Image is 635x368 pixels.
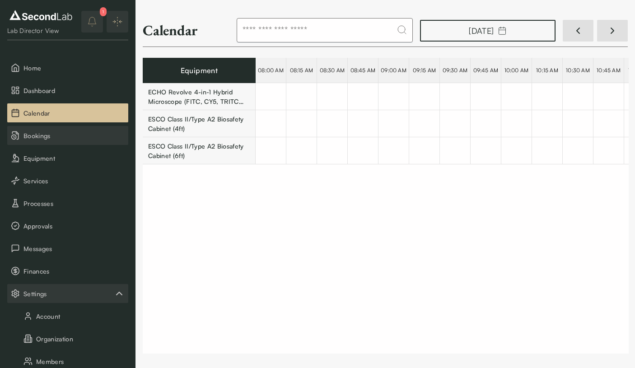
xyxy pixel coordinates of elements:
span: Processes [23,199,125,208]
span: Calendar [23,108,125,118]
span: Messages [23,244,125,253]
a: ECHO Revolve 4-in-1 Hybrid Microscope (FITC, CY5, TRITC filters, 4X,10X,20X,40X Phase lens and 10... [148,89,250,104]
button: Finances [7,261,128,280]
button: Approvals [7,216,128,235]
div: 1 [100,7,107,16]
span: Equipment [23,154,125,163]
button: Services [7,171,128,190]
button: Next day [597,20,628,42]
h2: Calendar [143,21,197,39]
button: Settings [7,284,128,303]
div: 08:30 AM [317,58,348,83]
button: [DATE] [420,20,556,42]
div: ESCO Class II/Type A2 Biosafety Cabinet (6ft) [148,141,250,160]
div: 08:15 AM [286,58,317,83]
a: ESCO Class II/Type A2 Biosafety Cabinet (4ft) [148,116,250,131]
button: Processes [7,194,128,213]
div: 10:15 AM [532,58,563,83]
div: ESCO Class II/Type A2 Biosafety Cabinet (4ft) [148,114,250,133]
div: 10:45 AM [593,58,624,83]
button: notifications [81,11,103,33]
div: 08:00 AM [256,58,286,83]
div: 08:45 AM [348,58,378,83]
span: Finances [23,266,125,276]
button: Calendar [7,103,128,122]
span: Approvals [23,221,125,231]
img: logo [7,8,75,23]
span: Dashboard [23,86,125,95]
div: ECHO Revolve 4-in-1 Hybrid Microscope (FITC, CY5, TRITC filters, 4X,10X,20X,40X Phase lens and 10... [148,87,250,106]
div: 09:15 AM [409,58,440,83]
button: Organization [7,329,128,348]
div: 09:30 AM [440,58,471,83]
a: ESCO Class II/Type A2 Biosafety Cabinet (6ft) [148,143,250,158]
button: Previous day [563,20,593,42]
div: 10:30 AM [563,58,593,83]
button: Messages [7,239,128,258]
div: 09:00 AM [378,58,409,83]
span: Settings [23,289,114,298]
button: Equipment [7,149,128,168]
div: Settings sub items [7,284,128,303]
div: Equipment [143,58,256,83]
div: Lab Director View [7,26,75,35]
button: Account [7,307,128,326]
div: 09:45 AM [471,58,501,83]
span: Bookings [23,131,125,140]
button: Home [7,58,128,77]
button: Bookings [7,126,128,145]
div: 10:00 AM [501,58,532,83]
span: Home [23,63,125,73]
button: Dashboard [7,81,128,100]
span: Services [23,176,125,186]
button: Expand/Collapse sidebar [107,11,128,33]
